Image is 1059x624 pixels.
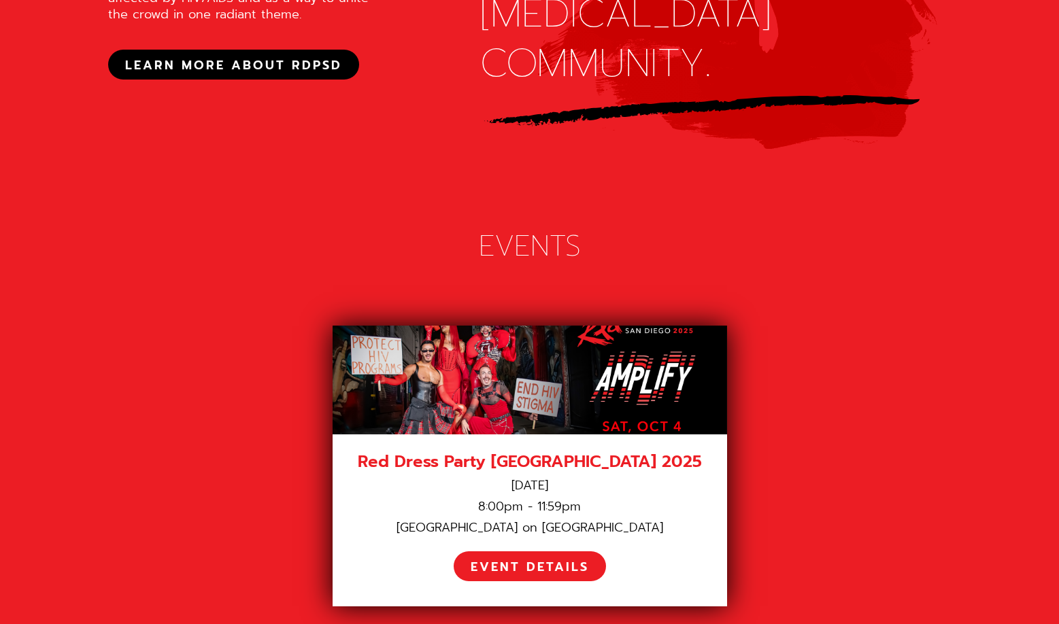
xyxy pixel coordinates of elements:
[350,499,710,515] div: 8:00pm - 11:59pm
[471,559,589,575] div: EVENT DETAILS
[108,228,952,265] div: EVENTS
[350,520,710,536] div: [GEOGRAPHIC_DATA] on [GEOGRAPHIC_DATA]
[350,478,710,493] div: [DATE]
[108,50,359,80] a: LEARN MORE ABOUT RDPSD
[333,326,727,606] a: Red Dress Party [GEOGRAPHIC_DATA] 2025[DATE]8:00pm - 11:59pm[GEOGRAPHIC_DATA] on [GEOGRAPHIC_DATA...
[350,451,710,472] div: Red Dress Party [GEOGRAPHIC_DATA] 2025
